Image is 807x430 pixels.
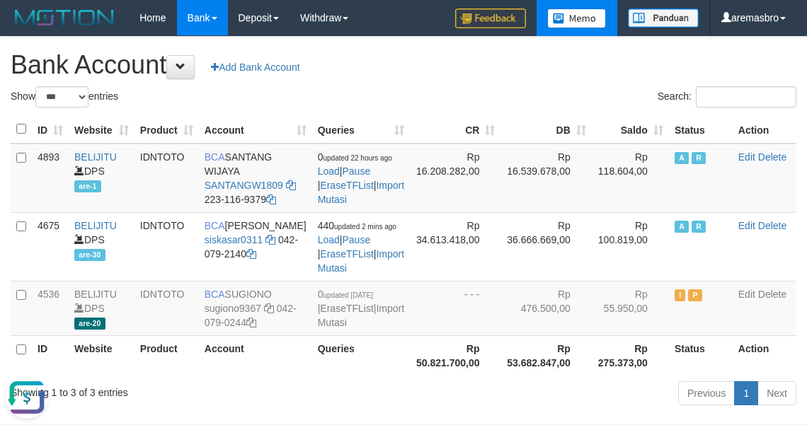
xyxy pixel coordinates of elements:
th: CR: activate to sort column ascending [410,115,500,144]
span: Running [692,221,706,233]
span: are-1 [74,180,101,192]
button: Open LiveChat chat widget [6,6,48,48]
a: Import Mutasi [318,248,404,274]
h1: Bank Account [11,51,796,79]
th: Queries: activate to sort column ascending [312,115,410,144]
span: | | | [318,220,404,274]
a: BELIJITU [74,289,117,300]
td: SUGIONO 042-079-0244 [199,281,312,335]
a: Pause [343,234,371,245]
span: 440 [318,220,396,231]
span: Inactive [675,289,686,301]
a: Import Mutasi [318,180,404,205]
td: 4675 [32,212,69,281]
th: Website [69,335,134,376]
td: Rp 34.613.418,00 [410,212,500,281]
img: Feedback.jpg [455,8,526,28]
span: updated 22 hours ago [324,154,392,162]
th: Rp 275.373,00 [592,335,669,376]
a: BELIJITU [74,151,117,163]
a: Import Mutasi [318,303,404,328]
a: Edit [738,289,755,300]
span: Paused [688,289,702,301]
td: 4536 [32,281,69,335]
a: sugiono9367 [205,303,261,314]
span: Active [675,152,689,164]
a: Delete [758,151,786,163]
td: IDNTOTO [134,212,199,281]
th: Product: activate to sort column ascending [134,115,199,144]
th: Queries [312,335,410,376]
a: BELIJITU [74,220,117,231]
span: | | [318,289,404,328]
td: DPS [69,144,134,213]
a: Copy 0420792140 to clipboard [246,248,256,260]
td: IDNTOTO [134,144,199,213]
a: Next [757,381,796,405]
span: 0 [318,289,373,300]
a: Load [318,165,340,177]
th: Action [733,335,796,376]
td: Rp 36.666.669,00 [500,212,591,281]
img: MOTION_logo.png [11,7,118,28]
th: Saldo: activate to sort column ascending [592,115,669,144]
a: Edit [738,220,755,231]
a: Delete [758,220,786,231]
a: EraseTFList [320,180,373,191]
a: Pause [343,165,371,177]
span: | | | [318,151,404,205]
th: Action [733,115,796,144]
a: Copy siskasar0311 to clipboard [265,234,275,245]
td: Rp 16.208.282,00 [410,144,500,213]
th: Rp 50.821.700,00 [410,335,500,376]
td: SANTANG WIJAYA 223-116-9379 [199,144,312,213]
span: updated [DATE] [324,291,373,299]
span: are-20 [74,318,105,330]
th: Account: activate to sort column ascending [199,115,312,144]
label: Search: [658,86,796,107]
a: Edit [738,151,755,163]
img: Button%20Memo.svg [547,8,607,28]
th: Account [199,335,312,376]
label: Show entries [11,86,118,107]
a: EraseTFList [320,303,373,314]
td: Rp 100.819,00 [592,212,669,281]
a: EraseTFList [320,248,373,260]
th: Website: activate to sort column ascending [69,115,134,144]
th: Product [134,335,199,376]
a: Copy 2231169379 to clipboard [266,194,276,205]
a: Copy 0420790244 to clipboard [246,317,256,328]
a: siskasar0311 [205,234,263,245]
span: BCA [205,220,225,231]
td: [PERSON_NAME] 042-079-2140 [199,212,312,281]
th: ID [32,335,69,376]
a: Add Bank Account [202,55,309,79]
td: IDNTOTO [134,281,199,335]
th: ID: activate to sort column ascending [32,115,69,144]
span: updated 2 mins ago [334,223,396,231]
a: Copy sugiono9367 to clipboard [264,303,274,314]
input: Search: [696,86,796,107]
td: - - - [410,281,500,335]
a: Copy SANTANGW1809 to clipboard [286,180,296,191]
a: Previous [678,381,735,405]
a: SANTANGW1809 [205,180,283,191]
th: Rp 53.682.847,00 [500,335,591,376]
a: Load [318,234,340,245]
div: Showing 1 to 3 of 3 entries [11,380,326,400]
td: Rp 16.539.678,00 [500,144,591,213]
a: Delete [758,289,786,300]
span: Running [692,152,706,164]
th: Status [669,335,733,376]
td: Rp 476.500,00 [500,281,591,335]
img: panduan.png [628,8,699,28]
a: 1 [734,381,758,405]
td: Rp 118.604,00 [592,144,669,213]
th: DB: activate to sort column ascending [500,115,591,144]
td: Rp 55.950,00 [592,281,669,335]
td: DPS [69,281,134,335]
span: Active [675,221,689,233]
th: Status [669,115,733,144]
span: 0 [318,151,392,163]
span: BCA [205,289,225,300]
